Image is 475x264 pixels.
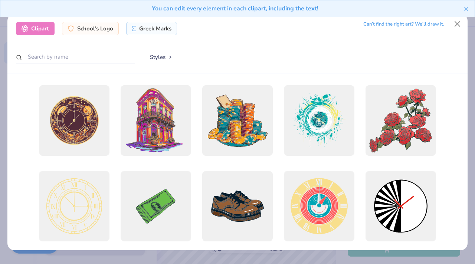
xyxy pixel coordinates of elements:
button: Close [451,17,465,31]
div: Greek Marks [126,22,177,35]
button: close [464,4,469,13]
div: Clipart [16,22,55,35]
div: School's Logo [62,22,119,35]
input: Search by name [16,50,135,64]
button: Styles [142,50,181,64]
div: Can’t find the right art? We’ll draw it. [363,18,444,31]
div: You can edit every element in each clipart, including the text! [6,4,464,13]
